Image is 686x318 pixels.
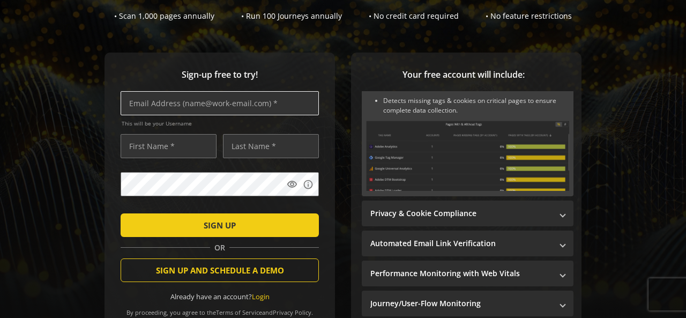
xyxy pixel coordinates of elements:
[121,213,319,237] button: SIGN UP
[287,179,297,190] mat-icon: visibility
[204,216,236,235] span: SIGN UP
[486,11,572,21] div: • No feature restrictions
[252,292,270,301] a: Login
[370,298,552,309] mat-panel-title: Journey/User-Flow Monitoring
[273,308,311,316] a: Privacy Policy
[121,301,319,316] div: By proceeding, you agree to the and .
[121,69,319,81] span: Sign-up free to try!
[114,11,214,21] div: • Scan 1,000 pages annually
[303,179,314,190] mat-icon: info
[216,308,262,316] a: Terms of Service
[362,261,573,286] mat-expansion-panel-header: Performance Monitoring with Web Vitals
[362,69,565,81] span: Your free account will include:
[362,201,573,226] mat-expansion-panel-header: Privacy & Cookie Compliance
[121,134,217,158] input: First Name *
[370,268,552,279] mat-panel-title: Performance Monitoring with Web Vitals
[156,261,284,280] span: SIGN UP AND SCHEDULE A DEMO
[366,121,569,191] img: Sitewide Inventory & Monitoring
[122,120,319,127] span: This will be your Username
[369,11,459,21] div: • No credit card required
[362,231,573,256] mat-expansion-panel-header: Automated Email Link Verification
[121,258,319,282] button: SIGN UP AND SCHEDULE A DEMO
[383,96,569,115] li: Detects missing tags & cookies on critical pages to ensure complete data collection.
[121,292,319,302] div: Already have an account?
[362,291,573,316] mat-expansion-panel-header: Journey/User-Flow Monitoring
[370,238,552,249] mat-panel-title: Automated Email Link Verification
[121,91,319,115] input: Email Address (name@work-email.com) *
[210,242,229,253] span: OR
[241,11,342,21] div: • Run 100 Journeys annually
[362,49,573,196] div: Sitewide Inventory & Monitoring
[223,134,319,158] input: Last Name *
[370,208,552,219] mat-panel-title: Privacy & Cookie Compliance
